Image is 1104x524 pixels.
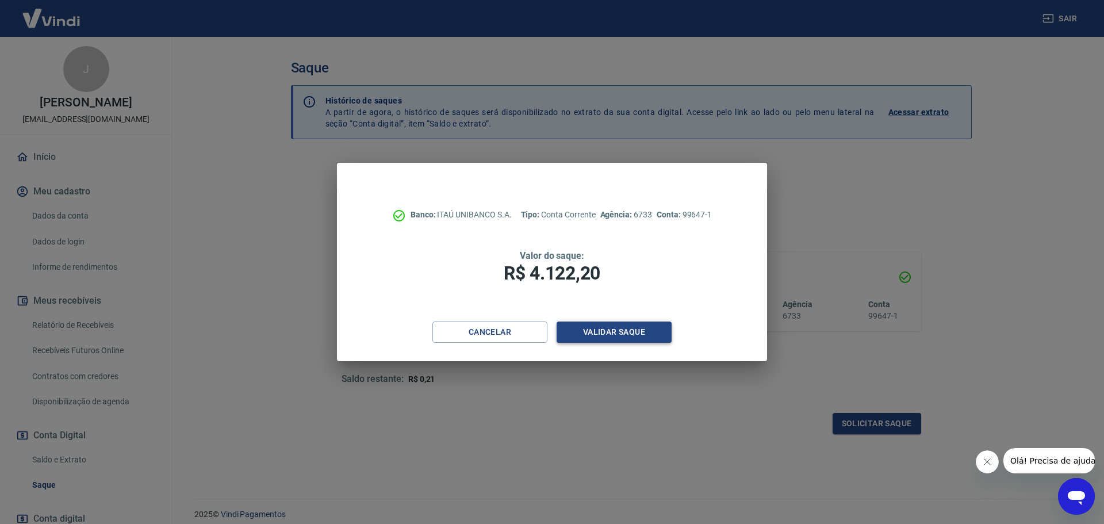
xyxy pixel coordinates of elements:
[1003,448,1095,473] iframe: Mensagem da empresa
[657,210,683,219] span: Conta:
[432,322,547,343] button: Cancelar
[411,209,512,221] p: ITAÚ UNIBANCO S.A.
[1058,478,1095,515] iframe: Botão para abrir a janela de mensagens
[657,209,712,221] p: 99647-1
[976,450,999,473] iframe: Fechar mensagem
[521,210,542,219] span: Tipo:
[557,322,672,343] button: Validar saque
[504,262,600,284] span: R$ 4.122,20
[521,209,596,221] p: Conta Corrente
[7,8,97,17] span: Olá! Precisa de ajuda?
[411,210,438,219] span: Banco:
[600,210,634,219] span: Agência:
[520,250,584,261] span: Valor do saque:
[600,209,652,221] p: 6733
